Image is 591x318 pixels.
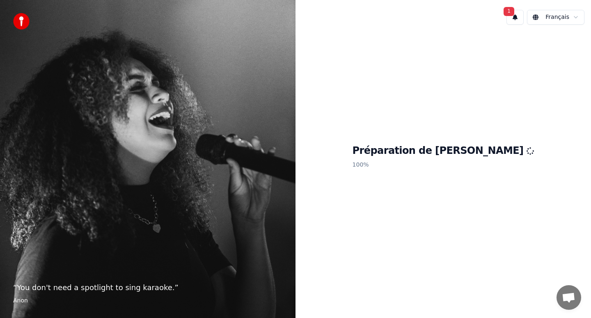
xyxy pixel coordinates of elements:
[353,144,534,158] h1: Préparation de [PERSON_NAME]
[557,285,581,310] a: Ouvrir le chat
[13,13,30,30] img: youka
[504,7,514,16] span: 1
[506,10,524,25] button: 1
[13,282,282,293] p: “ You don't need a spotlight to sing karaoke. ”
[353,158,534,172] p: 100 %
[13,297,282,305] footer: Anon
